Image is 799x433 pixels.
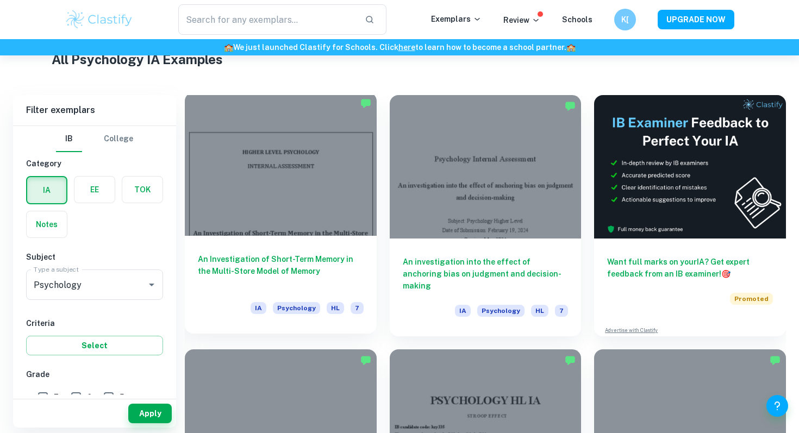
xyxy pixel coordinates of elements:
a: Schools [562,15,592,24]
img: Marked [360,98,371,109]
img: Marked [565,101,576,111]
span: 7 [54,391,59,403]
span: 6 [87,391,92,403]
button: College [104,126,133,152]
h6: We just launched Clastify for Schools. Click to learn how to become a school partner. [2,41,797,53]
p: Review [503,14,540,26]
button: IA [27,177,66,203]
span: 🏫 [566,43,576,52]
input: Search for any exemplars... [178,4,356,35]
button: K[ [614,9,636,30]
label: Type a subject [34,265,79,274]
button: IB [56,126,82,152]
span: IA [455,305,471,317]
span: Psychology [273,302,320,314]
span: 🎯 [721,269,731,278]
h6: Want full marks on your IA ? Get expert feedback from an IB examiner! [607,256,773,280]
h6: Subject [26,251,163,263]
a: An investigation into the effect of anchoring bias on judgment and decision-makingIAPsychologyHL7 [390,95,582,336]
span: 🏫 [224,43,233,52]
a: An Investigation of Short-Term Memory in the Multi-Store Model of MemoryIAPsychologyHL7 [185,95,377,336]
h6: Grade [26,368,163,380]
img: Marked [565,355,576,366]
span: HL [327,302,344,314]
h6: Criteria [26,317,163,329]
p: Exemplars [431,13,482,25]
a: Want full marks on yourIA? Get expert feedback from an IB examiner!PromotedAdvertise with Clastify [594,95,786,336]
span: 5 [120,391,124,403]
button: Help and Feedback [766,395,788,417]
span: IA [251,302,266,314]
button: TOK [122,177,163,203]
button: Select [26,336,163,355]
h6: Filter exemplars [13,95,176,125]
h6: K[ [619,14,632,26]
span: Promoted [730,293,773,305]
h6: An investigation into the effect of anchoring bias on judgment and decision-making [403,256,569,292]
img: Marked [770,355,781,366]
button: Notes [27,211,67,237]
img: Clastify logo [65,9,134,30]
img: Thumbnail [594,95,786,239]
h1: All Psychology IA Examples [52,49,747,69]
h6: Category [26,158,163,170]
button: Open [144,277,159,292]
button: Apply [128,404,172,423]
div: Filter type choice [56,126,133,152]
button: UPGRADE NOW [658,10,734,29]
span: Psychology [477,305,525,317]
span: 7 [351,302,364,314]
a: Advertise with Clastify [605,327,658,334]
span: 7 [555,305,568,317]
button: EE [74,177,115,203]
img: Marked [360,355,371,366]
a: here [398,43,415,52]
h6: An Investigation of Short-Term Memory in the Multi-Store Model of Memory [198,253,364,289]
span: HL [531,305,548,317]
